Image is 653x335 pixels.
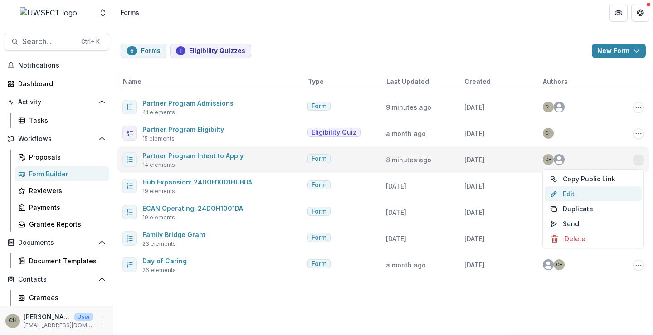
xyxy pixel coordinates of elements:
[4,95,109,109] button: Open Activity
[312,181,326,189] span: Form
[4,76,109,91] a: Dashboard
[556,262,563,267] div: Carli Herz
[29,203,102,212] div: Payments
[554,154,565,165] svg: avatar
[29,293,102,302] div: Grantees
[18,135,95,143] span: Workflows
[142,161,175,169] span: 14 elements
[386,209,406,216] span: [DATE]
[4,58,109,73] button: Notifications
[543,259,554,270] svg: avatar
[97,4,109,22] button: Open entity switcher
[4,33,109,51] button: Search...
[142,108,175,117] span: 41 elements
[464,235,485,243] span: [DATE]
[142,266,176,274] span: 26 elements
[9,318,17,324] div: Carli Herz
[142,240,176,248] span: 23 elements
[24,321,93,330] p: [EMAIL_ADDRESS][DOMAIN_NAME]
[633,155,644,165] button: Options
[121,8,139,17] div: Forms
[142,135,175,143] span: 15 elements
[15,113,109,128] a: Tasks
[29,169,102,179] div: Form Builder
[464,77,491,86] span: Created
[15,183,109,198] a: Reviewers
[4,272,109,286] button: Open Contacts
[308,77,324,86] span: Type
[312,234,326,242] span: Form
[386,156,431,164] span: 8 minutes ago
[15,200,109,215] a: Payments
[633,128,644,139] button: Options
[15,217,109,232] a: Grantee Reports
[545,105,552,109] div: Carli Herz
[312,129,356,136] span: Eligibility Quiz
[79,37,102,47] div: Ctrl + K
[312,102,326,110] span: Form
[117,6,143,19] nav: breadcrumb
[121,44,166,58] button: Forms
[633,260,644,271] button: Options
[312,208,326,215] span: Form
[631,4,649,22] button: Get Help
[29,116,102,125] div: Tasks
[464,156,485,164] span: [DATE]
[15,166,109,181] a: Form Builder
[312,260,326,268] span: Form
[142,178,252,186] a: Hub Expansion: 24DOH1001HUBDA
[29,256,102,266] div: Document Templates
[123,77,141,86] span: Name
[24,312,71,321] p: [PERSON_NAME]
[386,182,406,190] span: [DATE]
[543,77,568,86] span: Authors
[20,7,77,18] img: UWSECT logo
[29,186,102,195] div: Reviewers
[180,48,182,54] span: 1
[18,239,95,247] span: Documents
[386,235,406,243] span: [DATE]
[633,102,644,113] button: Options
[4,131,109,146] button: Open Workflows
[464,182,485,190] span: [DATE]
[15,290,109,305] a: Grantees
[18,79,102,88] div: Dashboard
[142,187,175,195] span: 19 elements
[142,152,244,160] a: Partner Program Intent to Apply
[97,316,107,326] button: More
[18,62,106,69] span: Notifications
[464,209,485,216] span: [DATE]
[18,98,95,106] span: Activity
[142,204,243,212] a: ECAN Operating: 24DOH1001DA
[386,261,426,269] span: a month ago
[609,4,628,22] button: Partners
[29,152,102,162] div: Proposals
[170,44,251,58] button: Eligibility Quizzes
[4,235,109,250] button: Open Documents
[386,130,426,137] span: a month ago
[29,219,102,229] div: Grantee Reports
[130,48,134,54] span: 6
[464,261,485,269] span: [DATE]
[312,155,326,163] span: Form
[545,131,552,136] div: Carli Herz
[464,103,485,111] span: [DATE]
[142,214,175,222] span: 19 elements
[464,130,485,137] span: [DATE]
[18,276,95,283] span: Contacts
[22,37,76,46] span: Search...
[142,126,224,133] a: Partner Program Eligibilty
[592,44,646,58] button: New Form
[74,313,93,321] p: User
[545,157,552,162] div: Carli Herz
[386,103,431,111] span: 9 minutes ago
[15,253,109,268] a: Document Templates
[142,99,234,107] a: Partner Program Admissions
[142,231,205,238] a: Family Bridge Grant
[386,77,429,86] span: Last Updated
[142,257,187,265] a: Day of Caring
[15,150,109,165] a: Proposals
[554,102,565,112] svg: avatar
